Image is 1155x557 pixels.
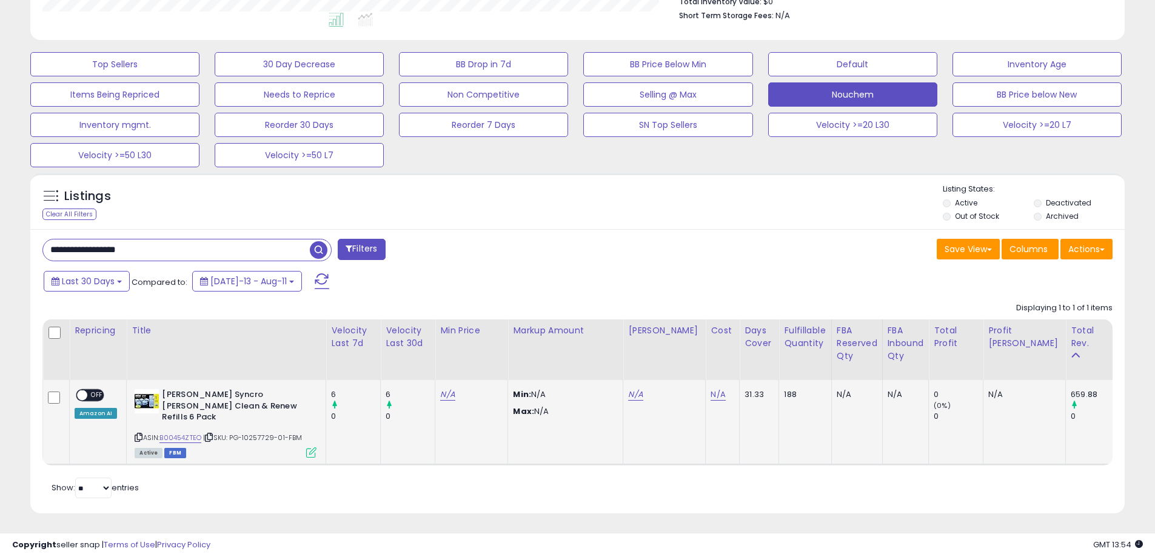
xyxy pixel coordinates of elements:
[1002,239,1059,259] button: Columns
[331,411,380,422] div: 0
[192,271,302,292] button: [DATE]-13 - Aug-11
[934,411,983,422] div: 0
[12,539,56,550] strong: Copyright
[513,405,534,417] strong: Max:
[952,82,1122,107] button: BB Price below New
[937,239,1000,259] button: Save View
[215,82,384,107] button: Needs to Reprice
[12,539,210,551] div: seller snap | |
[30,52,199,76] button: Top Sellers
[30,113,199,137] button: Inventory mgmt.
[87,390,107,401] span: OFF
[44,271,130,292] button: Last 30 Days
[386,389,435,400] div: 6
[934,401,951,410] small: (0%)
[1016,302,1113,314] div: Displaying 1 to 1 of 1 items
[135,389,159,413] img: 31v5+d-2h-L._SL40_.jpg
[1071,389,1120,400] div: 659.88
[768,52,937,76] button: Default
[1009,243,1048,255] span: Columns
[331,324,375,350] div: Velocity Last 7d
[768,82,937,107] button: Nouchem
[386,324,430,350] div: Velocity Last 30d
[399,113,568,137] button: Reorder 7 Days
[837,389,873,400] div: N/A
[513,389,614,400] p: N/A
[135,389,316,456] div: ASIN:
[331,389,380,400] div: 6
[888,389,920,400] div: N/A
[386,411,435,422] div: 0
[1071,411,1120,422] div: 0
[30,82,199,107] button: Items Being Repriced
[1046,211,1079,221] label: Archived
[768,113,937,137] button: Velocity >=20 L30
[711,324,734,337] div: Cost
[679,10,774,21] b: Short Term Storage Fees:
[784,324,826,350] div: Fulfillable Quantity
[440,324,503,337] div: Min Price
[62,275,115,287] span: Last 30 Days
[628,324,700,337] div: [PERSON_NAME]
[934,324,978,350] div: Total Profit
[745,389,769,400] div: 31.33
[1060,239,1113,259] button: Actions
[75,324,121,337] div: Repricing
[75,408,117,419] div: Amazon AI
[132,324,321,337] div: Title
[1093,539,1143,550] span: 2025-09-11 13:54 GMT
[513,389,531,400] strong: Min:
[42,208,96,220] div: Clear All Filters
[513,324,618,337] div: Markup Amount
[135,448,162,458] span: All listings currently available for purchase on Amazon
[934,389,983,400] div: 0
[64,188,111,205] h5: Listings
[888,324,924,362] div: FBA inbound Qty
[628,389,643,401] a: N/A
[162,389,309,426] b: [PERSON_NAME] Syncro [PERSON_NAME] Clean & Renew Refills 6 Pack
[583,113,752,137] button: SN Top Sellers
[952,113,1122,137] button: Velocity >=20 L7
[399,82,568,107] button: Non Competitive
[784,389,822,400] div: 188
[210,275,287,287] span: [DATE]-13 - Aug-11
[952,52,1122,76] button: Inventory Age
[30,143,199,167] button: Velocity >=50 L30
[203,433,302,442] span: | SKU: PG-10257729-01-FBM
[513,406,614,417] p: N/A
[988,324,1060,350] div: Profit [PERSON_NAME]
[1071,324,1115,350] div: Total Rev.
[1046,198,1091,208] label: Deactivated
[583,82,752,107] button: Selling @ Max
[440,389,455,401] a: N/A
[164,448,186,458] span: FBM
[837,324,877,362] div: FBA Reserved Qty
[943,184,1125,195] p: Listing States:
[399,52,568,76] button: BB Drop in 7d
[215,143,384,167] button: Velocity >=50 L7
[955,211,999,221] label: Out of Stock
[215,52,384,76] button: 30 Day Decrease
[955,198,977,208] label: Active
[52,482,139,493] span: Show: entries
[338,239,385,260] button: Filters
[215,113,384,137] button: Reorder 30 Days
[104,539,155,550] a: Terms of Use
[157,539,210,550] a: Privacy Policy
[159,433,201,443] a: B00454ZTEO
[988,389,1056,400] div: N/A
[775,10,790,21] span: N/A
[745,324,774,350] div: Days Cover
[711,389,725,401] a: N/A
[583,52,752,76] button: BB Price Below Min
[132,276,187,288] span: Compared to:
